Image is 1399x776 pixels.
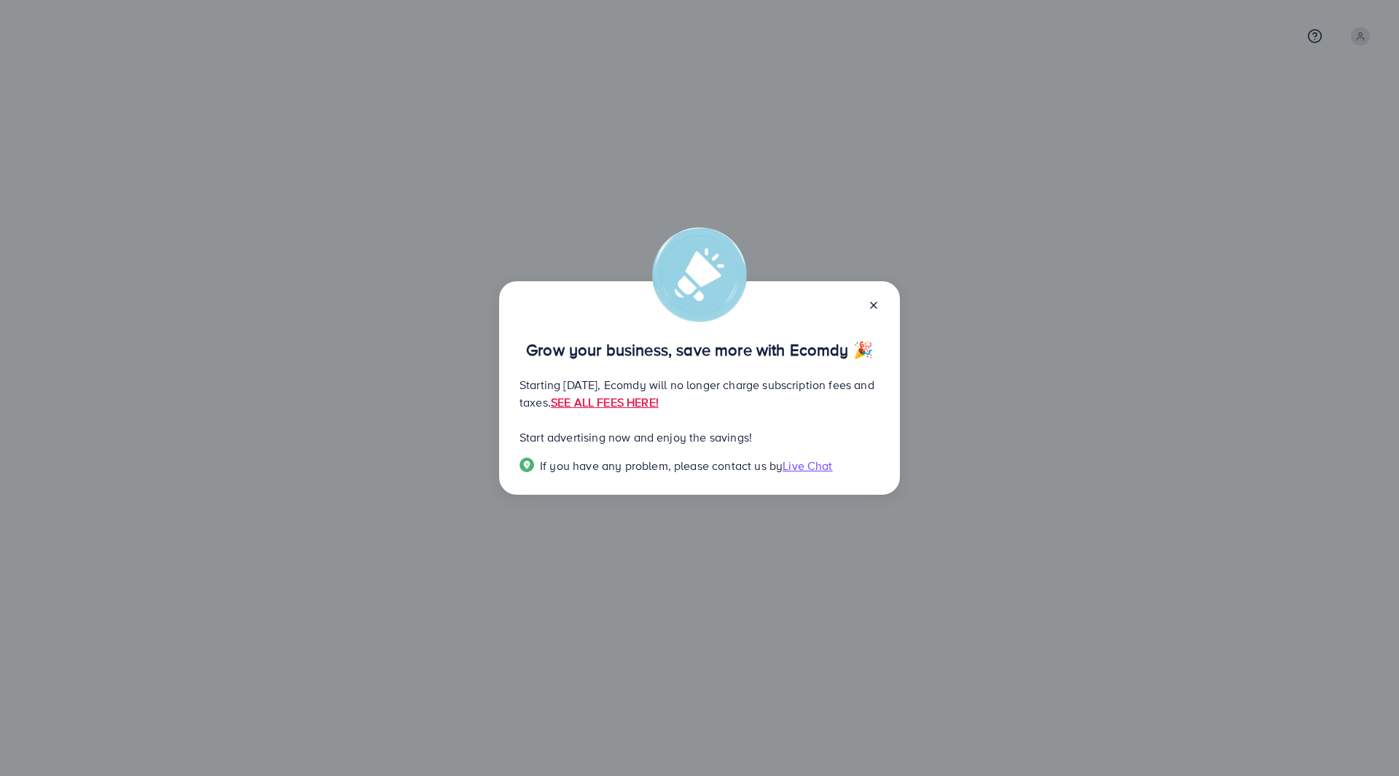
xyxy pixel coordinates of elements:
[551,394,659,410] a: SEE ALL FEES HERE!
[783,458,832,474] span: Live Chat
[520,428,879,446] p: Start advertising now and enjoy the savings!
[520,341,879,358] p: Grow your business, save more with Ecomdy 🎉
[652,227,747,322] img: alert
[520,376,879,411] p: Starting [DATE], Ecomdy will no longer charge subscription fees and taxes.
[540,458,783,474] span: If you have any problem, please contact us by
[520,458,534,472] img: Popup guide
